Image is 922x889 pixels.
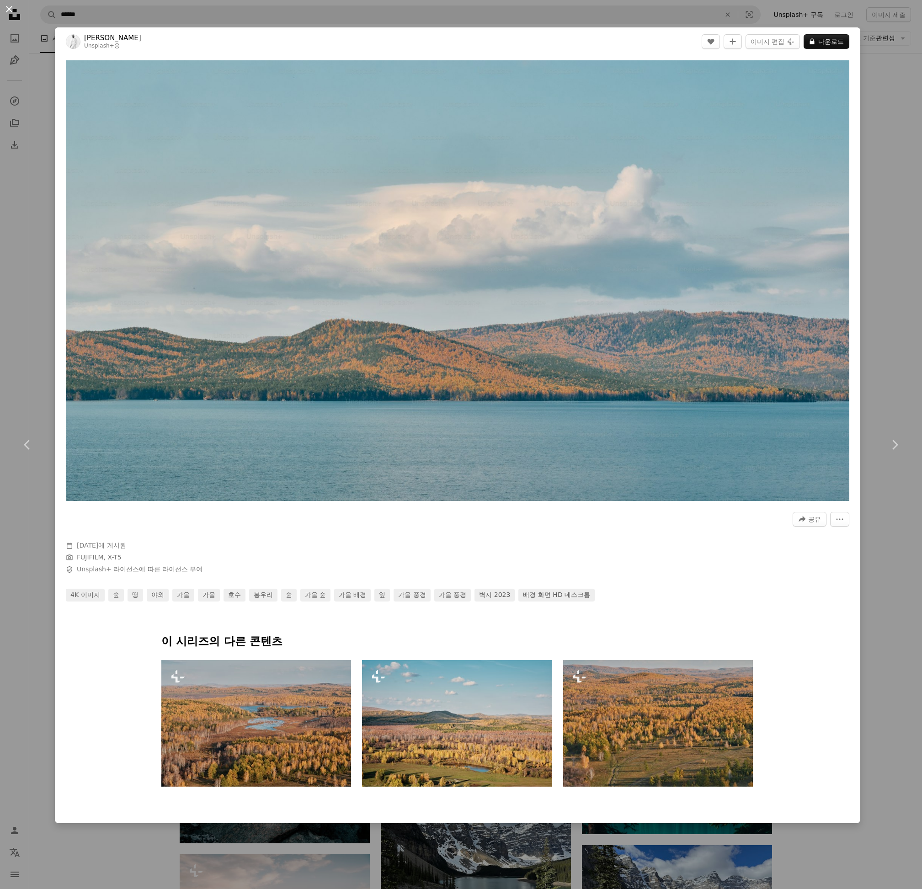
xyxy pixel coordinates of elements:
[808,512,821,526] span: 공유
[161,634,754,649] p: 이 시리즈의 다른 콘텐츠
[84,33,141,43] a: [PERSON_NAME]
[362,660,552,787] img: 중앙에 호수가 있는 숲의 경치
[281,589,297,602] a: 숲
[702,34,720,49] button: 좋아요
[66,60,849,501] button: 이 이미지 확대
[394,589,430,602] a: 가을 풍경
[474,589,515,602] a: 벽지 2023
[66,34,80,49] img: Andrej Lišakov의 프로필로 이동
[746,34,800,49] button: 이미지 편집
[77,542,126,549] span: 에 게시됨
[161,719,351,727] a: 중간에 호수가 있는 숲의 조감도
[66,589,105,602] a: 4K 이미지
[128,589,143,602] a: 땅
[374,589,390,602] a: 잎
[77,542,98,549] time: 2023년 10월 9일 오후 11시 45분 40초 GMT+9
[300,589,330,602] a: 가을 숲
[334,589,371,602] a: 가을 배경
[147,589,169,602] a: 야외
[563,660,753,787] img: 노란 나무가 있는 숲의 조감도
[84,43,141,50] div: 용
[77,553,122,562] button: FUJIFILM, X-T5
[66,60,849,501] img: 산으로 둘러싸인 큰 수역
[867,401,922,489] a: 다음
[804,34,849,49] button: 다운로드
[172,589,194,602] a: 가을
[161,660,351,787] img: 중간에 호수가 있는 숲의 조감도
[434,589,471,602] a: 가을 풍경
[224,589,245,602] a: 호수
[249,589,277,602] a: 봉우리
[362,719,552,727] a: 중앙에 호수가 있는 숲의 경치
[198,589,220,602] a: 가을
[518,589,595,602] a: 배경 화면 HD 데스크톱
[84,43,114,49] a: Unsplash+
[793,512,826,527] button: 이 이미지 공유
[830,512,849,527] button: 더 많은 작업
[108,589,124,602] a: 숲
[563,719,753,727] a: 노란 나무가 있는 숲의 조감도
[724,34,742,49] button: 컬렉션에 추가
[77,565,203,574] span: 에 따른 라이선스 부여
[77,565,139,573] a: Unsplash+ 라이선스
